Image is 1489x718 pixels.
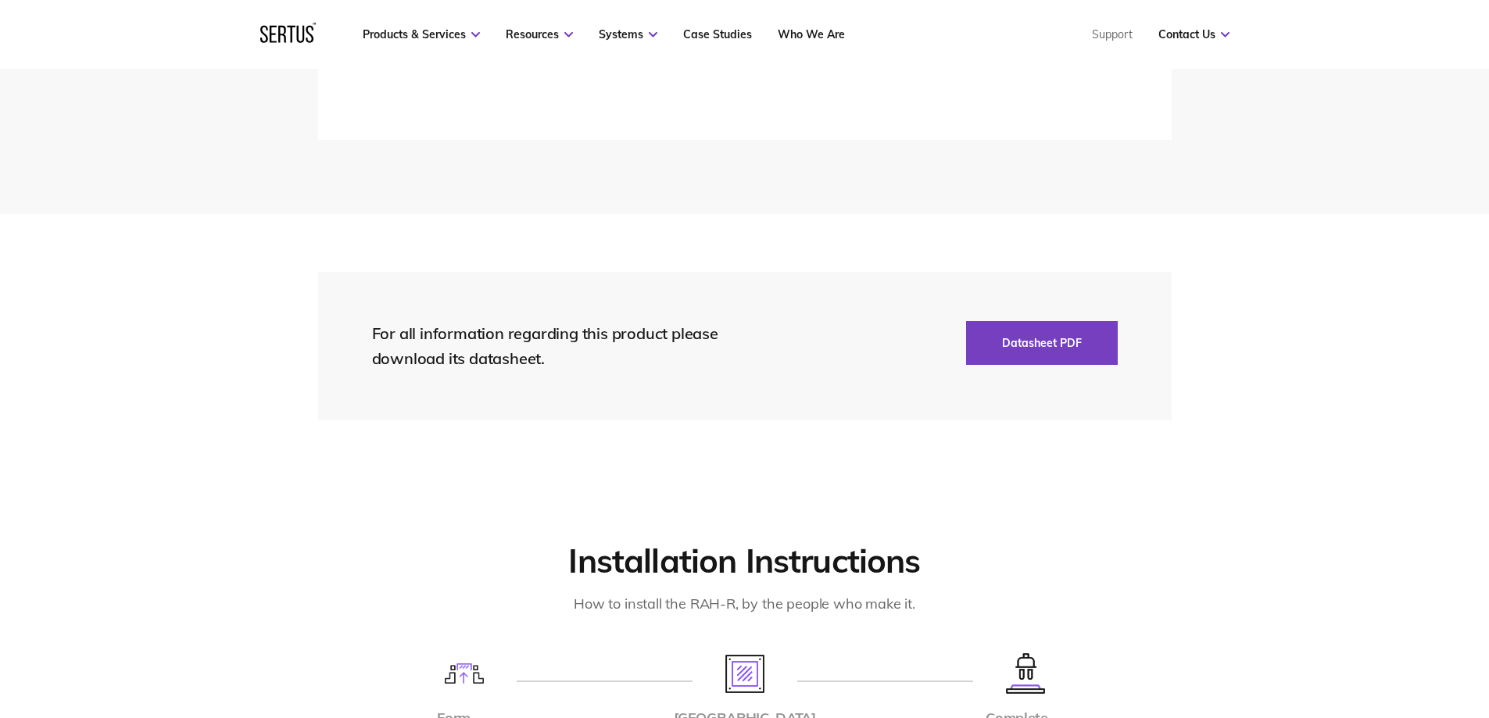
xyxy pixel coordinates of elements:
[778,27,845,41] a: Who We Are
[1139,90,1489,718] iframe: Chat Widget
[363,27,480,41] a: Products & Services
[683,27,752,41] a: Case Studies
[506,27,573,41] a: Resources
[966,321,1118,365] button: Datasheet PDF
[599,27,657,41] a: Systems
[487,593,1003,616] div: How to install the RAH-R, by the people who make it.
[1092,27,1133,41] a: Support
[318,541,1172,582] h2: Installation Instructions
[372,321,747,371] div: For all information regarding this product please download its datasheet.
[1158,27,1229,41] a: Contact Us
